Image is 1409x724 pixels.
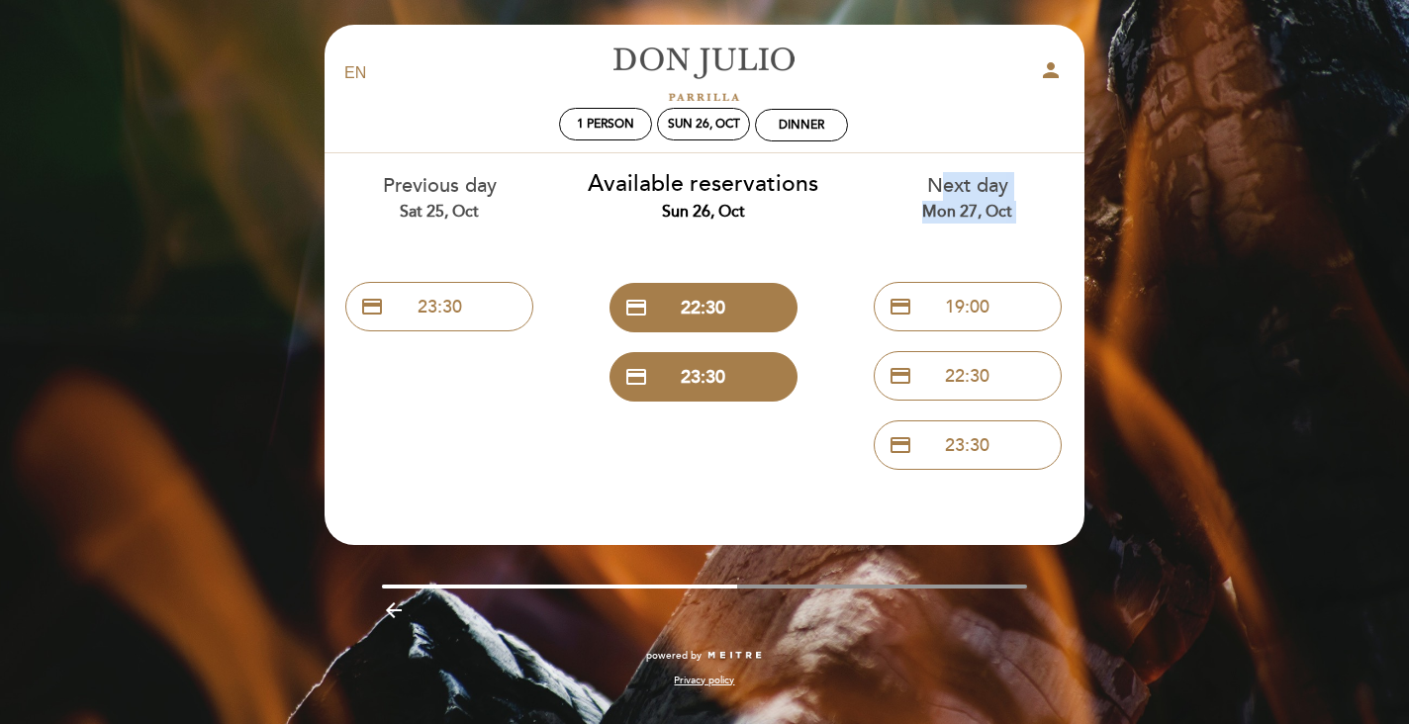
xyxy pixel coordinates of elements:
[624,365,648,389] span: credit_card
[889,364,912,388] span: credit_card
[874,282,1062,331] button: credit_card 19:00
[874,420,1062,470] button: credit_card 23:30
[382,598,406,622] i: arrow_backward
[610,283,798,332] button: credit_card 22:30
[889,433,912,457] span: credit_card
[1039,58,1063,89] button: person
[674,674,734,687] a: Privacy policy
[610,352,798,402] button: credit_card 23:30
[323,201,557,224] div: Sat 25, Oct
[587,168,821,224] div: Available reservations
[646,649,763,663] a: powered by
[850,201,1084,224] div: Mon 27, Oct
[646,649,702,663] span: powered by
[580,46,827,101] a: [PERSON_NAME]
[1039,58,1063,82] i: person
[779,118,824,133] div: Dinner
[624,296,648,319] span: credit_card
[668,117,740,132] div: Sun 26, Oct
[323,172,557,223] div: Previous day
[360,295,384,318] span: credit_card
[345,282,533,331] button: credit_card 23:30
[587,201,821,224] div: Sun 26, Oct
[577,117,634,132] span: 1 person
[889,295,912,318] span: credit_card
[850,172,1084,223] div: Next day
[706,651,763,661] img: MEITRE
[874,351,1062,401] button: credit_card 22:30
